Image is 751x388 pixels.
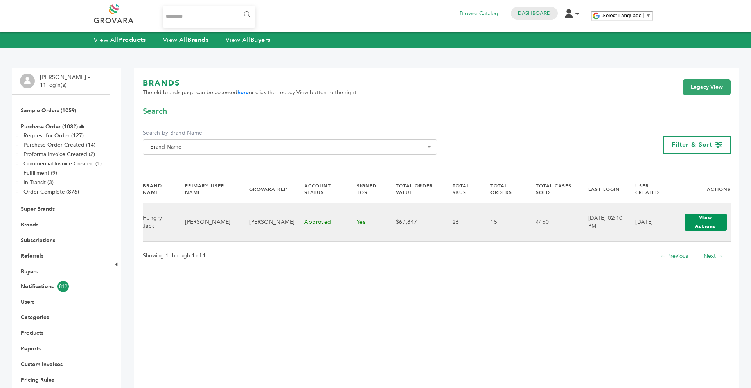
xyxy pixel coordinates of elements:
[683,79,731,95] a: Legacy View
[347,203,386,242] td: Yes
[21,123,78,130] a: Purchase Order (1032)
[20,74,35,88] img: profile.png
[526,176,579,203] th: Total Cases Sold
[143,176,175,203] th: Brand Name
[143,106,167,117] span: Search
[21,107,76,114] a: Sample Orders (1059)
[579,176,625,203] th: Last Login
[187,36,208,44] strong: Brands
[660,252,688,260] a: ← Previous
[646,13,651,18] span: ▼
[21,237,55,244] a: Subscriptions
[23,151,95,158] a: Proforma Invoice Created (2)
[23,169,57,177] a: Fulfillment (9)
[21,314,49,321] a: Categories
[518,10,551,17] a: Dashboard
[386,203,443,242] td: $67,847
[143,89,356,97] span: The old brands page can be accessed or click the Legacy View button to the right
[239,176,295,203] th: Grovara Rep
[40,74,92,89] li: [PERSON_NAME] - 11 login(s)
[21,345,41,352] a: Reports
[143,139,437,155] span: Brand Name
[143,251,206,260] p: Showing 1 through 1 of 1
[347,176,386,203] th: Signed TOS
[443,203,481,242] td: 26
[23,132,84,139] a: Request for Order (127)
[602,13,641,18] span: Select Language
[163,6,255,28] input: Search...
[21,221,38,228] a: Brands
[460,9,498,18] a: Browse Catalog
[23,141,95,149] a: Purchase Order Created (14)
[21,205,55,213] a: Super Brands
[295,203,347,242] td: Approved
[625,176,671,203] th: User Created
[57,281,69,292] span: 812
[175,203,239,242] td: [PERSON_NAME]
[526,203,579,242] td: 4460
[237,89,249,96] a: here
[23,160,102,167] a: Commercial Invoice Created (1)
[175,176,239,203] th: Primary User Name
[672,140,712,149] span: Filter & Sort
[23,188,79,196] a: Order Complete (876)
[118,36,146,44] strong: Products
[143,129,437,137] label: Search by Brand Name
[704,252,723,260] a: Next →
[23,179,54,186] a: In-Transit (3)
[443,176,481,203] th: Total SKUs
[94,36,146,44] a: View AllProducts
[147,142,433,153] span: Brand Name
[21,329,43,337] a: Products
[685,214,727,231] button: View Actions
[21,281,101,292] a: Notifications812
[143,203,175,242] td: Hungry Jack
[21,376,54,384] a: Pricing Rules
[602,13,651,18] a: Select Language​
[21,298,34,305] a: Users
[163,36,209,44] a: View AllBrands
[579,203,625,242] td: [DATE] 02:10 PM
[481,203,526,242] td: 15
[481,176,526,203] th: Total Orders
[21,361,63,368] a: Custom Invoices
[625,203,671,242] td: [DATE]
[250,36,271,44] strong: Buyers
[21,268,38,275] a: Buyers
[295,176,347,203] th: Account Status
[671,176,731,203] th: Actions
[143,78,356,89] h1: BRANDS
[21,252,43,260] a: Referrals
[226,36,271,44] a: View AllBuyers
[239,203,295,242] td: [PERSON_NAME]
[386,176,443,203] th: Total Order Value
